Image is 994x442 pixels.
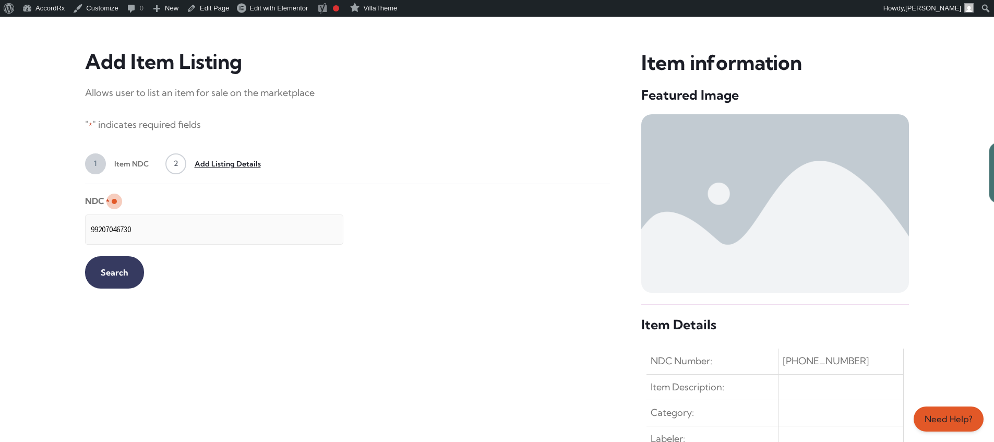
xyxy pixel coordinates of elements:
[641,87,909,104] h5: Featured Image
[641,50,909,76] h3: Item information
[651,379,724,396] span: Item Description:
[85,50,610,74] h3: Add Item Listing
[249,4,308,12] span: Edit with Elementor
[106,153,149,174] span: Item NDC
[165,153,186,174] span: 2
[651,353,712,369] span: NDC Number:
[186,153,261,174] span: Add Listing Details
[641,316,909,333] h5: Item Details
[85,153,106,174] span: 1
[333,5,339,11] div: Focus keyphrase not set
[85,116,610,134] p: " " indicates required fields
[85,193,110,210] label: NDC
[783,353,869,369] span: [PHONE_NUMBER]
[165,153,261,174] a: 2Add Listing Details
[905,4,961,12] span: [PERSON_NAME]
[651,404,694,421] span: Category:
[914,407,984,432] a: Need Help?
[85,85,610,101] p: Allows user to list an item for sale on the marketplace
[85,256,144,289] input: Search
